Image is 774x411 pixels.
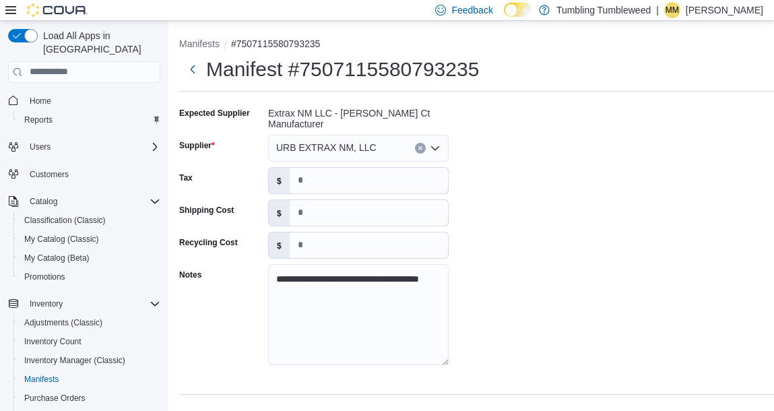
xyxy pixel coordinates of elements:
[269,168,290,193] label: $
[24,296,160,312] span: Inventory
[13,211,166,230] button: Classification (Classic)
[19,250,95,266] a: My Catalog (Beta)
[38,29,160,56] span: Load All Apps in [GEOGRAPHIC_DATA]
[24,374,59,385] span: Manifests
[24,393,86,404] span: Purchase Orders
[268,102,449,129] div: Extrax NM LLC - [PERSON_NAME] Ct Manufacturer
[415,143,426,154] button: Clear input
[19,212,111,228] a: Classification (Classic)
[179,56,206,83] button: Next
[24,115,53,125] span: Reports
[24,139,160,155] span: Users
[13,332,166,351] button: Inventory Count
[269,232,290,258] label: $
[30,196,57,207] span: Catalog
[269,200,290,226] label: $
[19,269,71,285] a: Promotions
[30,169,69,180] span: Customers
[13,249,166,267] button: My Catalog (Beta)
[24,253,90,263] span: My Catalog (Beta)
[24,296,68,312] button: Inventory
[19,352,160,369] span: Inventory Manager (Classic)
[19,269,160,285] span: Promotions
[24,193,160,210] span: Catalog
[666,2,679,18] span: MM
[13,230,166,249] button: My Catalog (Classic)
[179,108,250,119] label: Expected Supplier
[13,267,166,286] button: Promotions
[24,193,63,210] button: Catalog
[3,294,166,313] button: Inventory
[24,336,82,347] span: Inventory Count
[179,140,215,151] label: Supplier
[24,272,65,282] span: Promotions
[13,370,166,389] button: Manifests
[3,164,166,184] button: Customers
[24,317,102,328] span: Adjustments (Classic)
[13,110,166,129] button: Reports
[24,355,125,366] span: Inventory Manager (Classic)
[504,3,532,17] input: Dark Mode
[24,139,56,155] button: Users
[656,2,659,18] p: |
[231,38,320,49] button: #7507115580793235
[451,3,492,17] span: Feedback
[19,352,131,369] a: Inventory Manager (Classic)
[19,250,160,266] span: My Catalog (Beta)
[179,172,193,183] label: Tax
[179,237,238,248] label: Recycling Cost
[179,205,234,216] label: Shipping Cost
[19,334,87,350] a: Inventory Count
[686,2,763,18] p: [PERSON_NAME]
[30,96,51,106] span: Home
[24,166,74,183] a: Customers
[19,315,108,331] a: Adjustments (Classic)
[664,2,680,18] div: Mike Martinez
[19,371,64,387] a: Manifests
[19,390,91,406] a: Purchase Orders
[19,231,104,247] a: My Catalog (Classic)
[13,313,166,332] button: Adjustments (Classic)
[13,389,166,408] button: Purchase Orders
[24,92,160,109] span: Home
[27,3,88,17] img: Cova
[24,93,57,109] a: Home
[30,141,51,152] span: Users
[206,56,479,83] h1: Manifest #7507115580793235
[19,334,160,350] span: Inventory Count
[19,112,160,128] span: Reports
[3,192,166,211] button: Catalog
[3,91,166,110] button: Home
[19,231,160,247] span: My Catalog (Classic)
[19,112,58,128] a: Reports
[24,215,106,226] span: Classification (Classic)
[24,166,160,183] span: Customers
[24,234,99,245] span: My Catalog (Classic)
[179,270,201,280] label: Notes
[3,137,166,156] button: Users
[19,371,160,387] span: Manifests
[179,38,220,49] button: Manifests
[276,139,377,156] span: URB EXTRAX NM, LLC
[556,2,651,18] p: Tumbling Tumbleweed
[13,351,166,370] button: Inventory Manager (Classic)
[19,390,160,406] span: Purchase Orders
[19,315,160,331] span: Adjustments (Classic)
[430,143,441,154] button: Open list of options
[19,212,160,228] span: Classification (Classic)
[30,298,63,309] span: Inventory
